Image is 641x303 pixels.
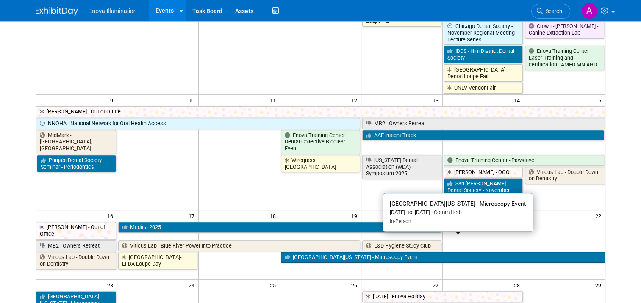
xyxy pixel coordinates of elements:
a: Punjabi Dental Society Seminar - Periodontics [37,155,116,172]
a: MB2 - Owners Retreat [36,240,116,251]
a: [DATE] - Enova Holiday [362,291,523,302]
span: 10 [188,95,198,105]
a: Enova Training Center Dental Collective Bioclear Event [281,130,360,154]
span: Search [543,8,562,14]
span: 11 [269,95,280,105]
span: 19 [350,210,361,221]
span: 26 [350,280,361,290]
a: Viticus Lab - Double Down on Dentistry [525,167,605,184]
a: Viticus Lab - Blue River Power Into Practice [118,240,360,251]
span: Enova Illumination [88,8,136,14]
a: UNLV-Vendor Fair [444,83,523,94]
span: (Committed) [430,209,462,215]
a: San [PERSON_NAME] Dental Society - November Meeting (Infection Control and Dental Practice Act) [444,178,523,209]
a: Search [531,4,570,19]
a: [PERSON_NAME] - OOO [444,167,523,178]
span: 24 [188,280,198,290]
a: AAE Insight Track [362,130,604,141]
a: [PERSON_NAME] - Out of Office [36,106,605,117]
a: MidMark - [GEOGRAPHIC_DATA], [GEOGRAPHIC_DATA] [36,130,116,154]
a: Medica 2025 [118,222,441,233]
img: Andrea Miller [581,3,597,19]
a: L&D Hygiene Study Club [362,240,441,251]
span: 22 [594,210,605,221]
span: In-Person [390,218,411,224]
span: [GEOGRAPHIC_DATA][US_STATE] - Microscopy Event [390,200,526,207]
span: 14 [513,95,524,105]
span: 12 [350,95,361,105]
a: IDDS - Illini District Dental Society [444,46,523,63]
span: 13 [432,95,442,105]
img: ExhibitDay [36,7,78,16]
a: MB2 - Owners Retreat [362,118,605,129]
div: [DATE] to [DATE] [390,209,526,216]
a: Wiregrass [GEOGRAPHIC_DATA] [281,155,360,172]
a: Chicago Dental Society - November Regional Meeting Lecture Series [444,21,523,45]
span: 18 [269,210,280,221]
span: 25 [269,280,280,290]
span: 27 [432,280,442,290]
a: [GEOGRAPHIC_DATA][US_STATE] - Microscopy Event [281,252,605,263]
a: Viticus Lab - Double Down on Dentistry [36,252,116,269]
a: [GEOGRAPHIC_DATA]-EFDA Loupe Day [118,252,197,269]
a: [PERSON_NAME] - Out of Office [36,222,116,239]
span: 17 [188,210,198,221]
a: NNOHA - National Network for Oral Health Access [36,118,360,129]
a: [US_STATE] Dental Association (WDA) Symposium 2025 [362,155,441,179]
span: 15 [594,95,605,105]
a: [GEOGRAPHIC_DATA] - Dental Loupe Fair [444,64,523,82]
span: 16 [106,210,117,221]
span: 23 [106,280,117,290]
a: Enova Training Center - Pawsitive [444,155,604,166]
a: Enova Training Center Laser Training and certification - AMED MN AGD [525,46,604,70]
span: 9 [109,95,117,105]
span: 29 [594,280,605,290]
a: Crown - [PERSON_NAME] - Canine Extraction Lab [525,21,604,38]
span: 28 [513,280,524,290]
